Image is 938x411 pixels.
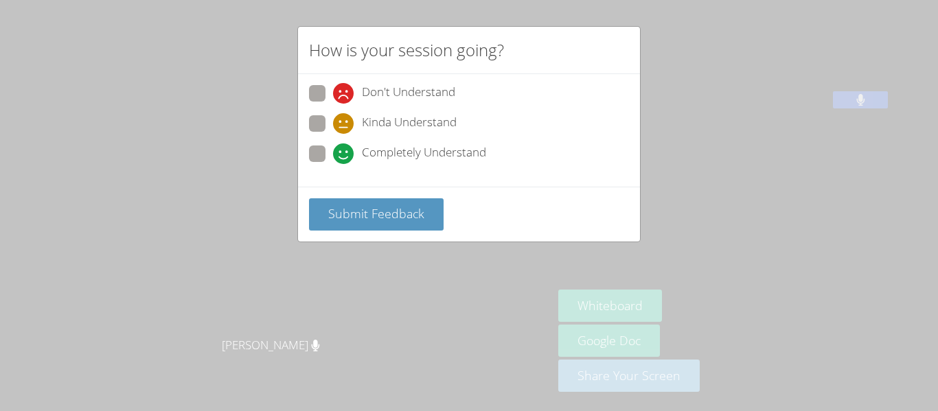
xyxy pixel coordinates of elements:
span: Completely Understand [362,143,486,164]
h2: How is your session going? [309,38,504,62]
button: Submit Feedback [309,198,444,231]
span: Kinda Understand [362,113,457,134]
span: Don't Understand [362,83,455,104]
span: Submit Feedback [328,205,424,222]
